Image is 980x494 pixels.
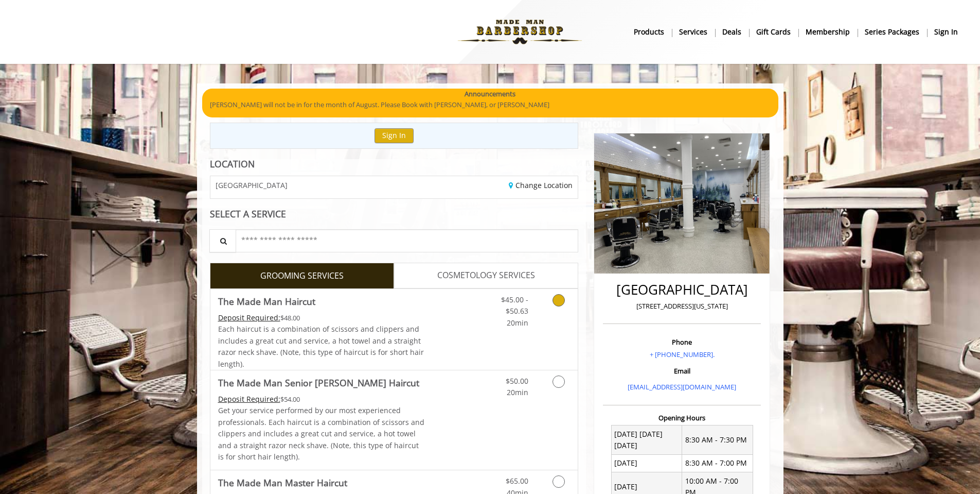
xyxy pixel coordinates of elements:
img: Made Man Barbershop logo [449,4,591,60]
span: GROOMING SERVICES [260,269,344,283]
a: + [PHONE_NUMBER]. [650,350,715,359]
a: Change Location [509,180,573,190]
a: [EMAIL_ADDRESS][DOMAIN_NAME] [628,382,736,391]
h3: Email [605,367,758,374]
span: 20min [507,318,528,328]
p: [PERSON_NAME] will not be in for the month of August. Please Book with [PERSON_NAME], or [PERSON_... [210,99,771,110]
button: Service Search [209,229,236,252]
span: 20min [507,387,528,397]
div: $54.00 [218,394,425,405]
span: Each haircut is a combination of scissors and clippers and includes a great cut and service, a ho... [218,324,424,368]
a: Series packagesSeries packages [858,24,927,39]
a: Productsproducts [627,24,672,39]
b: gift cards [756,26,791,38]
td: 8:30 AM - 7:00 PM [682,454,753,472]
b: sign in [934,26,958,38]
div: $48.00 [218,312,425,323]
span: This service needs some Advance to be paid before we block your appointment [218,394,280,404]
b: The Made Man Master Haircut [218,475,347,490]
h3: Opening Hours [603,414,761,421]
span: $50.00 [506,376,528,386]
b: Series packages [865,26,919,38]
h3: Phone [605,338,758,346]
div: SELECT A SERVICE [210,209,579,219]
a: MembershipMembership [798,24,858,39]
b: LOCATION [210,158,255,170]
a: ServicesServices [672,24,715,39]
button: Sign In [375,128,414,143]
p: [STREET_ADDRESS][US_STATE] [605,301,758,312]
span: COSMETOLOGY SERVICES [437,269,535,282]
b: The Made Man Haircut [218,294,315,309]
p: Get your service performed by our most experienced professionals. Each haircut is a combination o... [218,405,425,463]
b: Deals [722,26,741,38]
td: 8:30 AM - 7:30 PM [682,425,753,455]
span: $45.00 - $50.63 [501,295,528,316]
b: Services [679,26,707,38]
b: Announcements [465,89,515,99]
b: products [634,26,664,38]
a: DealsDeals [715,24,749,39]
span: $65.00 [506,476,528,486]
b: Membership [806,26,850,38]
td: [DATE] [DATE] [DATE] [611,425,682,455]
span: This service needs some Advance to be paid before we block your appointment [218,313,280,322]
span: [GEOGRAPHIC_DATA] [216,181,288,189]
b: The Made Man Senior [PERSON_NAME] Haircut [218,376,419,390]
h2: [GEOGRAPHIC_DATA] [605,282,758,297]
a: Gift cardsgift cards [749,24,798,39]
a: sign insign in [927,24,965,39]
td: [DATE] [611,454,682,472]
